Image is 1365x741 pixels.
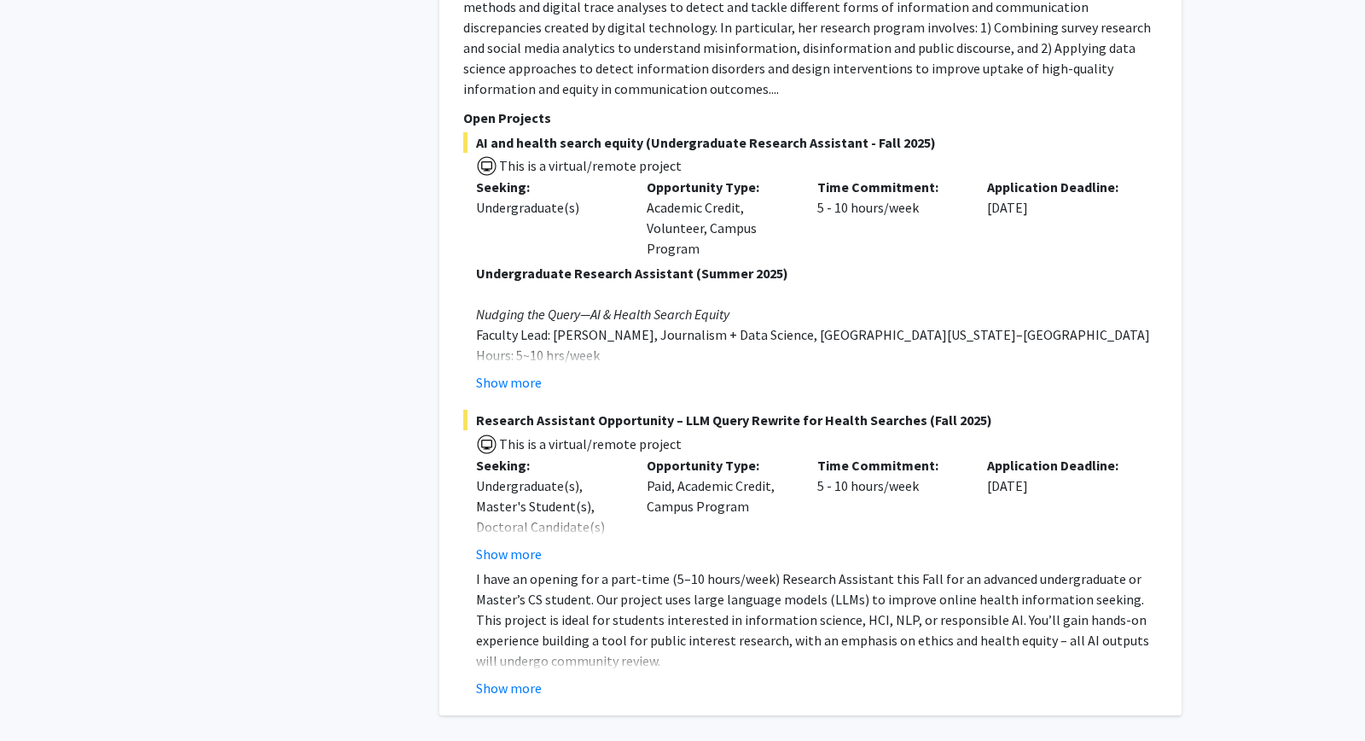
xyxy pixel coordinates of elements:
[463,108,1158,128] p: Open Projects
[987,455,1132,476] p: Application Deadline:
[804,177,975,259] div: 5 - 10 hours/week
[476,177,621,197] p: Seeking:
[987,177,1132,197] p: Application Deadline:
[476,306,729,323] em: Nudging the Query—AI & Health Search Equity
[497,157,682,174] span: This is a virtual/remote project
[476,326,1150,343] span: Faculty Lead: [PERSON_NAME], Journalism + Data Science, [GEOGRAPHIC_DATA][US_STATE]–[GEOGRAPHIC_D...
[476,347,600,364] span: Hours: 5~10 hrs/week
[476,569,1158,671] p: I have an opening for a part-time (5–10 hours/week) Research Assistant this Fall for an advanced ...
[804,455,975,564] div: 5 - 10 hours/week
[817,177,962,197] p: Time Commitment:
[974,455,1145,564] div: [DATE]
[647,455,792,476] p: Opportunity Type:
[13,664,73,728] iframe: Chat
[476,265,788,282] strong: Undergraduate Research Assistant (Summer 2025)
[817,455,962,476] p: Time Commitment:
[497,435,682,452] span: This is a virtual/remote project
[476,455,621,476] p: Seeking:
[476,476,621,578] div: Undergraduate(s), Master's Student(s), Doctoral Candidate(s) (PhD, MD, DMD, PharmD, etc.)
[463,410,1158,430] span: Research Assistant Opportunity – LLM Query Rewrite for Health Searches (Fall 2025)
[476,197,621,218] div: Undergraduate(s)
[974,177,1145,259] div: [DATE]
[647,177,792,197] p: Opportunity Type:
[476,372,542,393] button: Show more
[634,177,804,259] div: Academic Credit, Volunteer, Campus Program
[463,132,1158,153] span: AI and health search equity (Undergraduate Research Assistant - Fall 2025)
[476,678,542,698] button: Show more
[634,455,804,564] div: Paid, Academic Credit, Campus Program
[476,544,542,564] button: Show more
